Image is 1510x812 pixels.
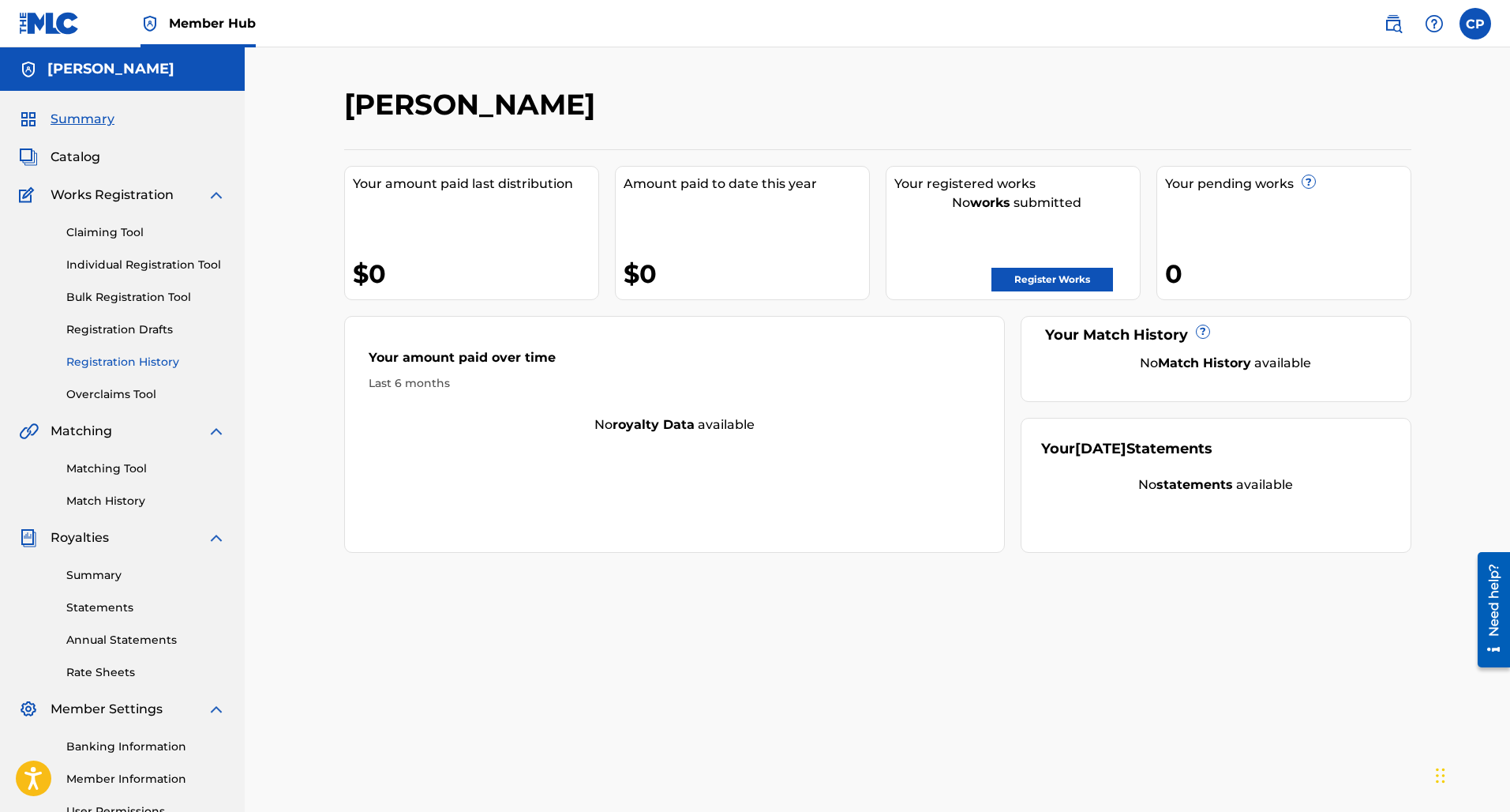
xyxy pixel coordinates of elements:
a: Rate Sheets [66,664,226,681]
div: $0 [624,256,869,291]
div: 0 [1165,256,1411,291]
span: Matching [51,422,112,441]
strong: works [970,195,1010,210]
img: Works Registration [19,186,39,205]
h2: [PERSON_NAME] [344,87,603,122]
img: expand [207,528,226,547]
h5: Cory Pack [47,60,174,78]
a: Annual Statements [66,632,226,648]
div: User Menu [1459,8,1491,39]
a: Register Works [991,268,1113,291]
a: Summary [66,567,226,584]
img: Top Rightsholder [141,14,159,33]
div: Your amount paid over time [369,348,981,375]
a: Bulk Registration Tool [66,289,226,306]
span: ? [1197,325,1209,338]
div: Your Match History [1041,325,1391,346]
div: Your Statements [1041,438,1212,460]
img: search [1384,14,1403,33]
img: Accounts [19,60,38,79]
strong: Match History [1158,355,1251,370]
a: Matching Tool [66,461,226,477]
a: SummarySummary [19,110,114,129]
span: Summary [51,110,114,129]
span: Member Settings [51,700,163,719]
a: Claiming Tool [66,224,226,241]
div: Your pending works [1165,175,1411,194]
iframe: Resource Center [1466,545,1510,675]
a: Banking Information [66,739,226,755]
img: Royalties [19,528,38,547]
img: MLC Logo [19,12,80,35]
img: Catalog [19,148,38,167]
div: No submitted [894,194,1140,212]
div: No available [345,415,1005,434]
img: expand [207,186,226,205]
img: Summary [19,110,38,129]
span: Member Hub [169,14,256,32]
a: Overclaims Tool [66,386,226,403]
a: Public Search [1377,8,1409,39]
img: Member Settings [19,700,38,719]
iframe: Chat Widget [1431,736,1510,812]
div: Last 6 months [369,375,981,392]
span: [DATE] [1075,440,1126,457]
div: Your amount paid last distribution [353,175,598,194]
a: Statements [66,600,226,616]
img: expand [207,700,226,719]
span: Works Registration [51,186,174,205]
strong: statements [1156,477,1233,492]
strong: royalty data [613,417,695,432]
div: $0 [353,256,598,291]
div: Drag [1436,752,1445,799]
img: expand [207,422,226,441]
a: Individual Registration Tool [66,257,226,273]
img: help [1425,14,1444,33]
span: Catalog [51,148,100,167]
a: Member Information [66,771,226,788]
span: ? [1302,175,1315,188]
a: Registration Drafts [66,321,226,338]
div: Help [1418,8,1450,39]
img: Matching [19,422,39,441]
a: CatalogCatalog [19,148,100,167]
div: No available [1061,354,1391,373]
div: Amount paid to date this year [624,175,869,194]
span: Royalties [51,528,109,547]
a: Match History [66,493,226,509]
div: No available [1041,476,1391,494]
div: Your registered works [894,175,1140,194]
a: Registration History [66,354,226,370]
